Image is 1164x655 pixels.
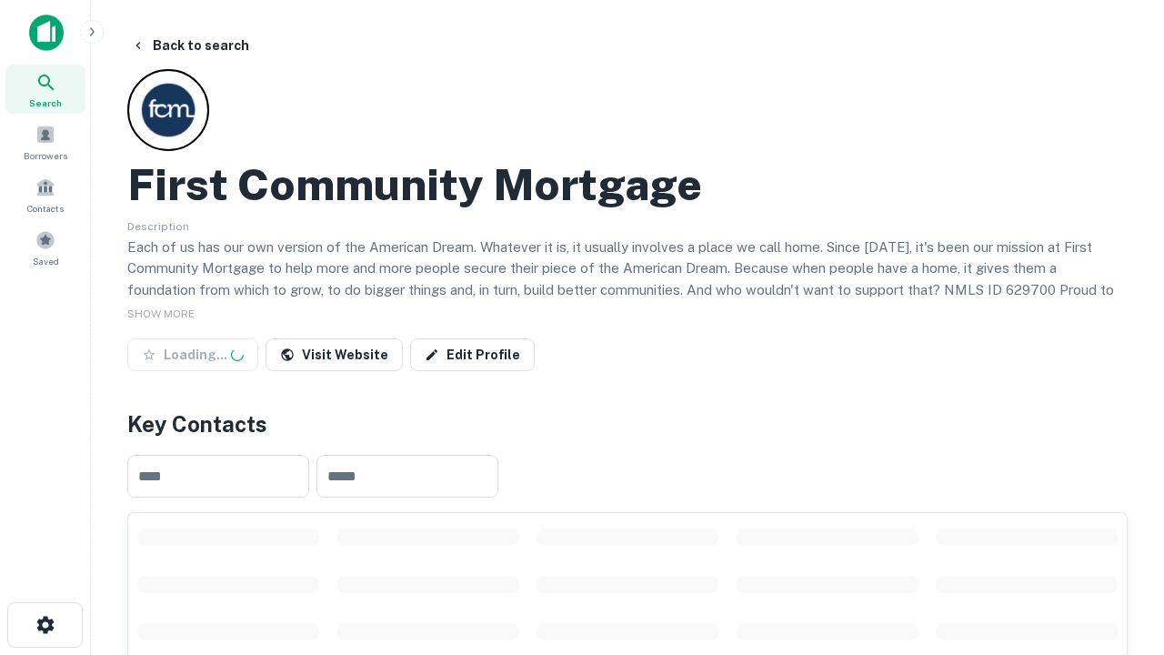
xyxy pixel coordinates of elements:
span: Contacts [27,201,64,216]
span: Borrowers [24,148,67,163]
img: capitalize-icon.png [29,15,64,51]
iframe: Chat Widget [1073,451,1164,539]
span: SHOW MORE [127,307,195,320]
h4: Key Contacts [127,408,1128,440]
a: Search [5,65,85,114]
a: Saved [5,223,85,272]
span: Saved [33,254,59,268]
a: Contacts [5,170,85,219]
p: Each of us has our own version of the American Dream. Whatever it is, it usually involves a place... [127,237,1128,322]
h2: First Community Mortgage [127,158,702,211]
a: Borrowers [5,117,85,166]
a: Visit Website [266,338,403,371]
button: Back to search [124,29,256,62]
span: Search [29,96,62,110]
a: Edit Profile [410,338,535,371]
span: Description [127,220,189,233]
